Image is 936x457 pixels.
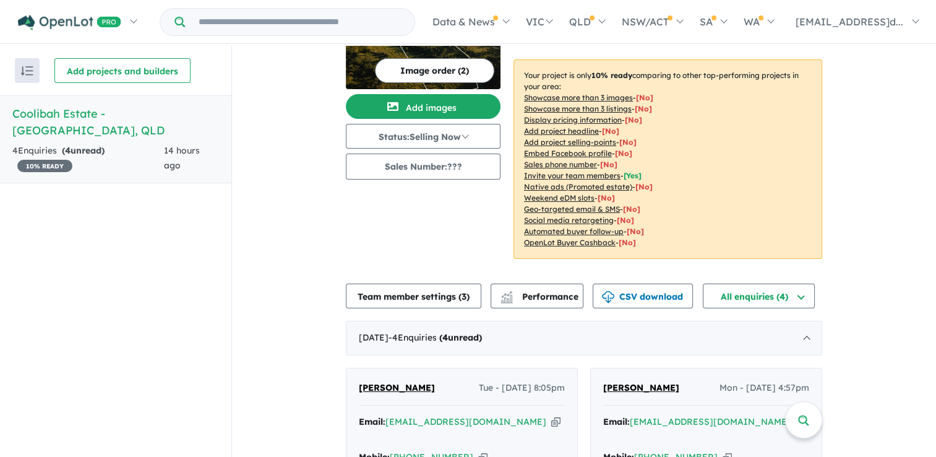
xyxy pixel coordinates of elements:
span: [ Yes ] [624,171,642,180]
button: Performance [491,284,583,308]
span: [ No ] [602,126,619,136]
span: [ No ] [619,137,637,147]
button: Image order (2) [375,58,494,83]
strong: Email: [359,416,385,427]
h5: Coolibah Estate - [GEOGRAPHIC_DATA] , QLD [12,105,219,139]
u: Embed Facebook profile [524,149,612,158]
strong: ( unread) [62,145,105,156]
img: download icon [602,291,614,303]
span: [No] [623,204,640,214]
span: [EMAIL_ADDRESS]d... [796,15,903,28]
u: Invite your team members [524,171,620,180]
img: bar-chart.svg [500,295,513,303]
u: Showcase more than 3 images [524,93,633,102]
span: [No] [635,182,653,191]
img: line-chart.svg [501,291,512,298]
span: [No] [617,215,634,225]
p: Your project is only comparing to other top-performing projects in your area: - - - - - - - - - -... [513,59,822,259]
input: Try estate name, suburb, builder or developer [187,9,412,35]
span: - 4 Enquir ies [389,332,482,343]
span: 10 % READY [17,160,72,172]
span: [ No ] [615,149,632,158]
span: [ No ] [600,160,617,169]
a: [PERSON_NAME] [359,381,435,396]
u: Add project headline [524,126,599,136]
span: [PERSON_NAME] [603,382,679,393]
u: Sales phone number [524,160,597,169]
button: Add images [346,94,500,119]
span: [No] [598,193,615,202]
a: [EMAIL_ADDRESS][DOMAIN_NAME] [385,416,546,427]
span: Performance [502,291,578,302]
button: Add projects and builders [54,58,191,83]
u: Native ads (Promoted estate) [524,182,632,191]
button: Status:Selling Now [346,124,500,149]
img: sort.svg [21,66,33,76]
strong: ( unread) [439,332,482,343]
span: 3 [462,291,466,302]
span: [ No ] [635,104,652,113]
u: Social media retargeting [524,215,614,225]
span: Tue - [DATE] 8:05pm [479,381,565,396]
img: Openlot PRO Logo White [18,15,121,30]
u: Display pricing information [524,115,622,124]
u: Geo-targeted email & SMS [524,204,620,214]
span: Mon - [DATE] 4:57pm [719,381,809,396]
button: CSV download [593,284,693,308]
button: Sales Number:??? [346,154,500,180]
div: 4 Enquir ies [12,144,164,173]
span: [PERSON_NAME] [359,382,435,393]
span: 14 hours ago [164,145,200,171]
span: [No] [619,238,636,247]
button: Copy [551,416,560,429]
span: 4 [65,145,71,156]
span: [ No ] [625,115,642,124]
span: [No] [627,227,644,236]
b: 10 % ready [591,71,632,80]
button: Team member settings (3) [346,284,481,308]
a: [PERSON_NAME] [603,381,679,396]
u: Showcase more than 3 listings [524,104,632,113]
u: OpenLot Buyer Cashback [524,238,616,247]
strong: Email: [603,416,630,427]
u: Add project selling-points [524,137,616,147]
u: Weekend eDM slots [524,193,595,202]
div: [DATE] [346,321,822,355]
button: All enquiries (4) [703,284,815,308]
span: [ No ] [636,93,653,102]
a: [EMAIL_ADDRESS][DOMAIN_NAME] [630,416,791,427]
span: 4 [442,332,448,343]
u: Automated buyer follow-up [524,227,624,236]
